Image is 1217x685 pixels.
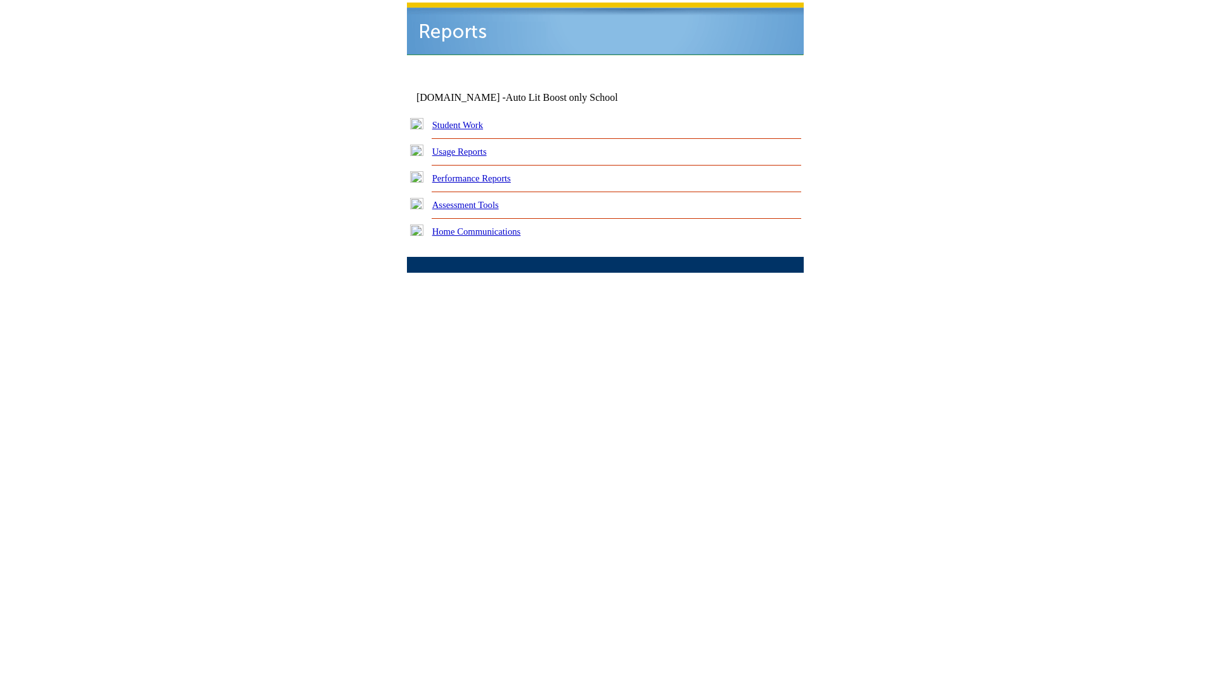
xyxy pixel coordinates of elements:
[410,118,423,129] img: plus.gif
[410,145,423,156] img: plus.gif
[416,92,650,103] td: [DOMAIN_NAME] -
[432,173,511,183] a: Performance Reports
[432,226,521,237] a: Home Communications
[506,92,618,103] nobr: Auto Lit Boost only School
[432,147,487,157] a: Usage Reports
[407,3,803,55] img: header
[410,171,423,183] img: plus.gif
[432,120,483,130] a: Student Work
[410,225,423,236] img: plus.gif
[410,198,423,209] img: plus.gif
[432,200,499,210] a: Assessment Tools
